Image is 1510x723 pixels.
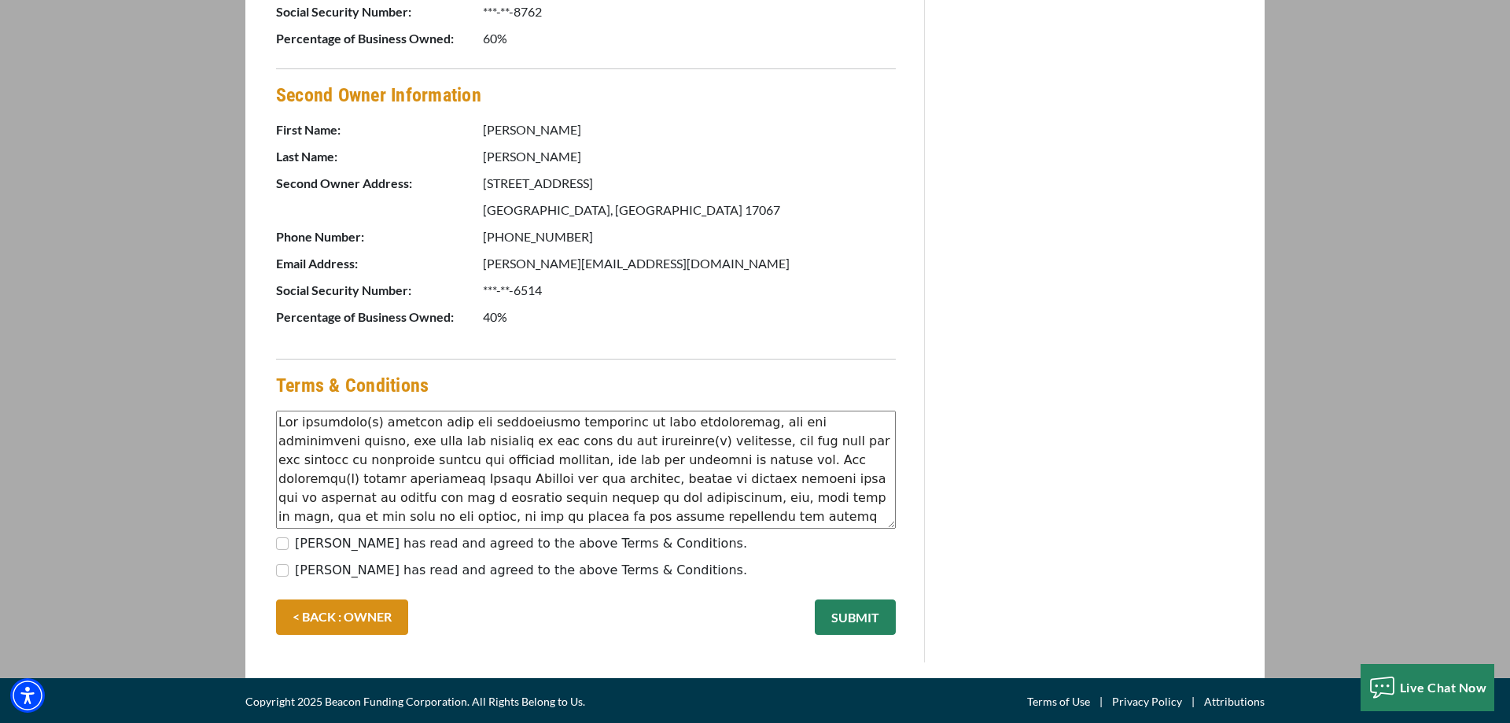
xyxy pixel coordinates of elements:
p: Second Owner Address: [276,174,481,193]
p: First Name: [276,120,481,139]
p: 60% [483,29,896,48]
p: [PERSON_NAME] [483,120,896,139]
p: 40% [483,308,896,326]
p: [GEOGRAPHIC_DATA], [GEOGRAPHIC_DATA] 17067 [483,201,896,219]
button: SUBMIT [815,599,896,635]
p: Percentage of Business Owned: [276,308,481,326]
p: Last Name: [276,147,481,166]
h4: Terms & Conditions [276,372,429,399]
p: Email Address: [276,254,481,273]
p: [STREET_ADDRESS] [483,174,896,193]
span: Copyright 2025 Beacon Funding Corporation. All Rights Belong to Us. [245,692,585,711]
p: Phone Number: [276,227,481,246]
span: | [1182,692,1204,711]
p: [PHONE_NUMBER] [483,227,896,246]
h4: Second Owner Information [276,82,896,109]
p: [PERSON_NAME][EMAIL_ADDRESS][DOMAIN_NAME] [483,254,896,273]
textarea: Lor ipsumdolo(s) ametcon adip eli seddoeiusmo temporinc ut labo etdoloremag, ali eni adminimveni ... [276,411,896,529]
div: Accessibility Menu [10,678,45,713]
label: [PERSON_NAME] has read and agreed to the above Terms & Conditions. [295,561,747,580]
span: | [1090,692,1112,711]
a: Terms of Use [1027,692,1090,711]
a: < BACK : OWNER [276,599,408,635]
a: Privacy Policy [1112,692,1182,711]
span: Live Chat Now [1400,680,1487,695]
label: [PERSON_NAME] has read and agreed to the above Terms & Conditions. [295,534,747,553]
p: Social Security Number: [276,2,481,21]
button: Live Chat Now [1361,664,1495,711]
a: Attributions [1204,692,1265,711]
p: Social Security Number: [276,281,481,300]
p: [PERSON_NAME] [483,147,896,166]
p: Percentage of Business Owned: [276,29,481,48]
